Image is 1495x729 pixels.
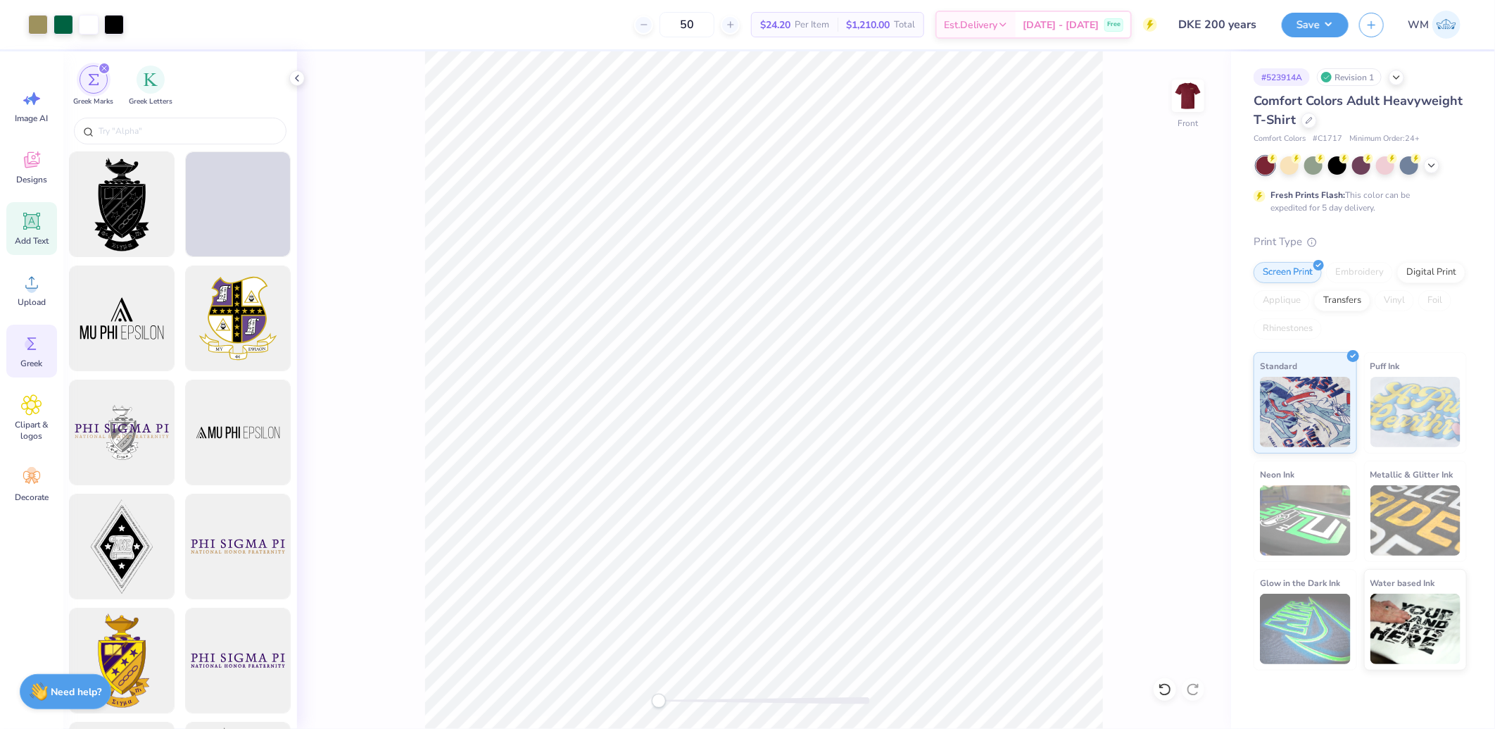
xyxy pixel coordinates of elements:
span: Glow in the Dark Ink [1260,575,1340,590]
span: Minimum Order: 24 + [1349,133,1420,145]
div: filter for Greek Letters [129,66,172,107]
span: Greek [21,358,43,369]
span: Per Item [795,18,829,32]
span: Metallic & Glitter Ink [1370,467,1453,482]
span: Designs [16,174,47,185]
div: Front [1178,117,1199,130]
div: Transfers [1314,290,1370,311]
div: filter for Greek Marks [73,66,113,107]
div: Screen Print [1254,262,1322,283]
span: Est. Delivery [944,18,997,32]
img: Metallic & Glitter Ink [1370,485,1461,556]
span: Decorate [15,492,49,503]
img: Glow in the Dark Ink [1260,594,1351,664]
span: Image AI [15,113,49,124]
span: WM [1408,17,1429,33]
input: Untitled Design [1168,11,1271,39]
img: Wilfredo Manabat [1432,11,1461,39]
img: Greek Letters Image [144,73,158,87]
span: $1,210.00 [846,18,890,32]
img: Neon Ink [1260,485,1351,556]
span: Greek Letters [129,96,172,107]
div: Digital Print [1397,262,1465,283]
button: filter button [73,66,113,107]
img: Water based Ink [1370,594,1461,664]
button: filter button [129,66,172,107]
div: # 523914A [1254,68,1310,86]
a: WM [1401,11,1467,39]
img: Standard [1260,377,1351,447]
div: Accessibility label [652,694,666,708]
div: Print Type [1254,234,1467,250]
span: Clipart & logos [8,419,55,442]
div: Foil [1418,290,1451,311]
span: Water based Ink [1370,575,1435,590]
span: Free [1107,20,1121,30]
div: This color can be expedited for 5 day delivery. [1270,189,1444,214]
div: Embroidery [1326,262,1393,283]
span: $24.20 [760,18,790,32]
input: Try "Alpha" [97,124,277,138]
div: Applique [1254,290,1310,311]
span: [DATE] - [DATE] [1023,18,1099,32]
span: Add Text [15,235,49,247]
span: Standard [1260,359,1297,373]
img: Greek Marks Image [88,74,99,85]
span: Upload [18,297,46,308]
span: Greek Marks [73,96,113,107]
div: Revision 1 [1317,68,1382,86]
img: Front [1174,82,1202,110]
input: – – [660,12,714,37]
strong: Need help? [51,685,102,699]
img: Puff Ink [1370,377,1461,447]
span: Total [894,18,915,32]
span: # C1717 [1313,133,1342,145]
span: Neon Ink [1260,467,1294,482]
div: Rhinestones [1254,318,1322,339]
span: Puff Ink [1370,359,1400,373]
span: Comfort Colors [1254,133,1306,145]
button: Save [1282,13,1349,37]
strong: Fresh Prints Flash: [1270,189,1345,201]
span: Comfort Colors Adult Heavyweight T-Shirt [1254,92,1463,128]
div: Vinyl [1375,290,1414,311]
